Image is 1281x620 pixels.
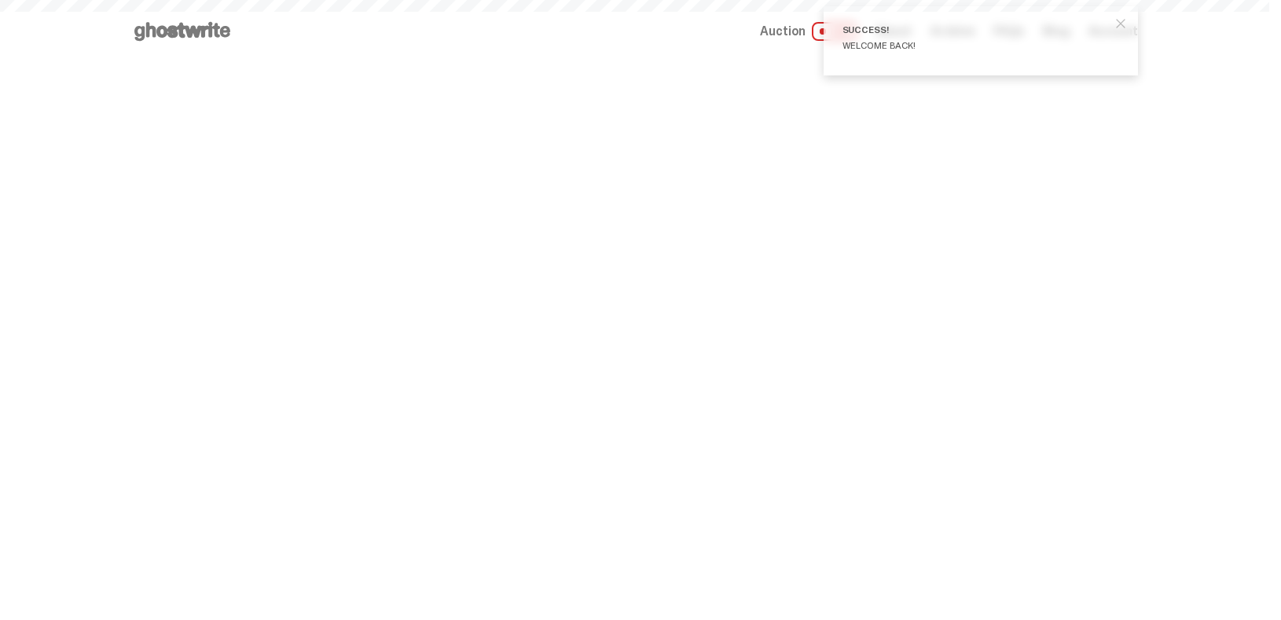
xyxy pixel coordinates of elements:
[1107,9,1135,38] button: close
[760,25,806,38] span: Auction
[842,41,1107,50] div: Welcome back!
[812,22,857,41] span: LIVE
[760,22,856,41] a: Auction LIVE
[842,25,1107,35] div: Success!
